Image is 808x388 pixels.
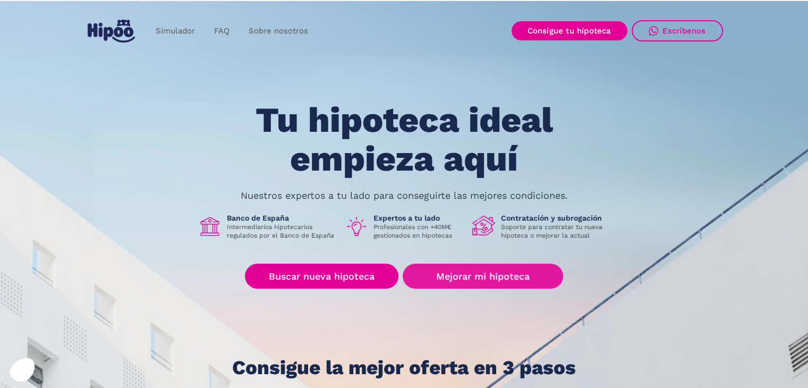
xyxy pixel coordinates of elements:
a: Simulador [146,21,205,41]
h1: Contratación y subrogación [501,213,610,223]
a: Mejorar mi hipoteca [403,264,563,289]
h1: Consigue la mejor oferta en 3 pasos [232,357,576,378]
a: FAQ [205,21,239,41]
p: Intermediarios hipotecarios regulados por el Banco de España [227,223,336,240]
h1: Banco de España [227,213,336,223]
p: Nuestros expertos a tu lado para conseguirte las mejores condiciones. [241,191,568,200]
h1: Tu hipoteca ideal empieza aquí [202,101,605,178]
a: Buscar nueva hipoteca [245,264,398,289]
a: Sobre nosotros [239,21,318,41]
a: home [86,15,138,47]
p: Soporte para contratar tu nueva hipoteca o mejorar la actual [501,223,610,240]
a: Consigue tu hipoteca [512,21,627,40]
p: Profesionales con +40M€ gestionados en hipotecas [373,223,464,240]
div: Escríbenos [662,26,706,36]
a: Escríbenos [632,20,723,41]
h1: Expertos a tu lado [373,213,464,223]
